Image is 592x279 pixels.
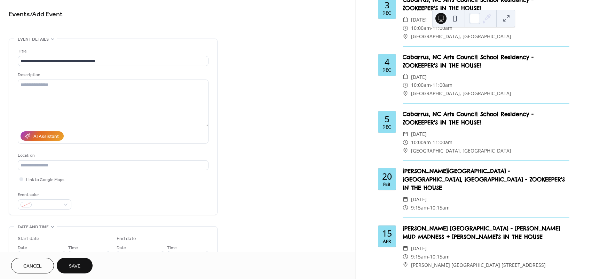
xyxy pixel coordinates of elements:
div: Title [18,48,207,55]
div: AI Assistant [33,133,59,140]
span: Save [69,263,80,270]
span: 9:15am [411,204,428,212]
span: [DATE] [411,73,427,81]
span: 10:00am [411,24,431,32]
div: ​ [403,81,408,89]
span: [DATE] [411,244,427,253]
div: ​ [403,89,408,98]
span: [DATE] [411,130,427,138]
div: Location [18,152,207,159]
span: Time [68,244,78,252]
span: 9:15am [411,253,428,261]
div: Description [18,71,207,79]
span: [GEOGRAPHIC_DATA], [GEOGRAPHIC_DATA] [411,89,511,98]
div: Cabarrus, NC Arts Council School Residency - ZOOKEEPER'S IN THE HOUSE! [403,53,569,69]
span: [DATE] [411,16,427,24]
span: - [431,81,433,89]
span: [GEOGRAPHIC_DATA], [GEOGRAPHIC_DATA] [411,147,511,155]
div: [PERSON_NAME] [GEOGRAPHIC_DATA] - [PERSON_NAME] MUD MADNESS + [PERSON_NAME]'S IN THE HOUSE [403,224,569,241]
span: Link to Google Maps [26,176,64,183]
span: Cancel [23,263,42,270]
div: ​ [403,261,408,269]
span: Date and time [18,223,49,231]
div: ​ [403,195,408,204]
div: Apr [383,239,391,244]
span: [DATE] [411,195,427,204]
div: 4 [385,58,389,66]
span: 11:00am [433,81,452,89]
span: 11:00am [433,24,452,32]
div: ​ [403,73,408,81]
button: AI Assistant [21,131,64,141]
span: / Add Event [30,8,63,21]
span: 10:15am [430,204,450,212]
span: [GEOGRAPHIC_DATA], [GEOGRAPHIC_DATA] [411,32,511,41]
span: Event details [18,36,49,43]
span: - [428,204,430,212]
div: End date [117,235,136,243]
div: Dec [382,68,391,72]
div: ​ [403,244,408,253]
div: ​ [403,24,408,32]
div: Dec [382,11,391,15]
span: Date [117,244,126,252]
span: - [431,138,433,147]
span: - [431,24,433,32]
div: 20 [382,172,392,181]
button: Save [57,258,93,273]
div: ​ [403,32,408,41]
div: ​ [403,16,408,24]
span: 10:15am [430,253,450,261]
button: Cancel [11,258,54,273]
div: ​ [403,130,408,138]
div: 3 [385,1,389,9]
span: 10:00am [411,81,431,89]
span: Date [18,244,27,252]
div: 15 [382,229,392,238]
span: 11:00am [433,138,452,147]
div: ​ [403,204,408,212]
a: Events [9,8,30,21]
div: Start date [18,235,39,243]
span: [PERSON_NAME] [GEOGRAPHIC_DATA] [STREET_ADDRESS] [411,261,546,269]
div: ​ [403,253,408,261]
div: [PERSON_NAME][GEOGRAPHIC_DATA] - [GEOGRAPHIC_DATA], [GEOGRAPHIC_DATA] - ZOOKEEPER'S IN THE HOUSE [403,167,569,192]
span: Time [167,244,177,252]
div: ​ [403,147,408,155]
div: 5 [385,115,389,123]
span: 10:00am [411,138,431,147]
div: Cabarrus, NC Arts Council School Residency - ZOOKEEPER'S IN THE HOUSE! [403,110,569,126]
div: ​ [403,138,408,147]
div: Event color [18,191,70,198]
div: Dec [382,125,391,129]
span: - [428,253,430,261]
div: Feb [383,182,390,187]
